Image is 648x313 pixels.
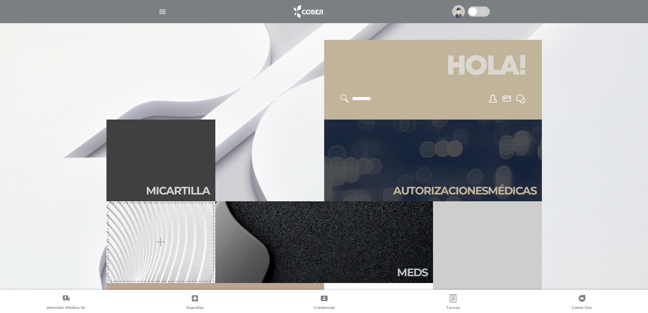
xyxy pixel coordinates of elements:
h2: Meds [397,266,428,279]
img: logo_cober_home-white.png [290,3,326,20]
h2: Mi car tilla [146,184,210,197]
span: Cober Doc [572,305,592,311]
a: Micartilla [106,120,215,201]
span: Turnos [446,305,460,311]
span: Guardias [186,305,204,311]
a: Cober Doc [518,294,647,312]
a: Autorizacionesmédicas [324,120,542,201]
a: Atención Médica Ya [1,294,130,312]
img: Cober_menu-lines-white.svg [158,7,167,16]
img: profile-placeholder.svg [452,5,465,18]
span: Credencial [314,305,335,311]
a: Meds [215,201,433,283]
span: Atención Médica Ya [47,305,85,311]
a: Guardias [130,294,259,312]
a: Turnos [388,294,517,312]
h1: Hola! [332,48,534,86]
h2: Autori zaciones médicas [393,184,536,197]
a: Credencial [260,294,388,312]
